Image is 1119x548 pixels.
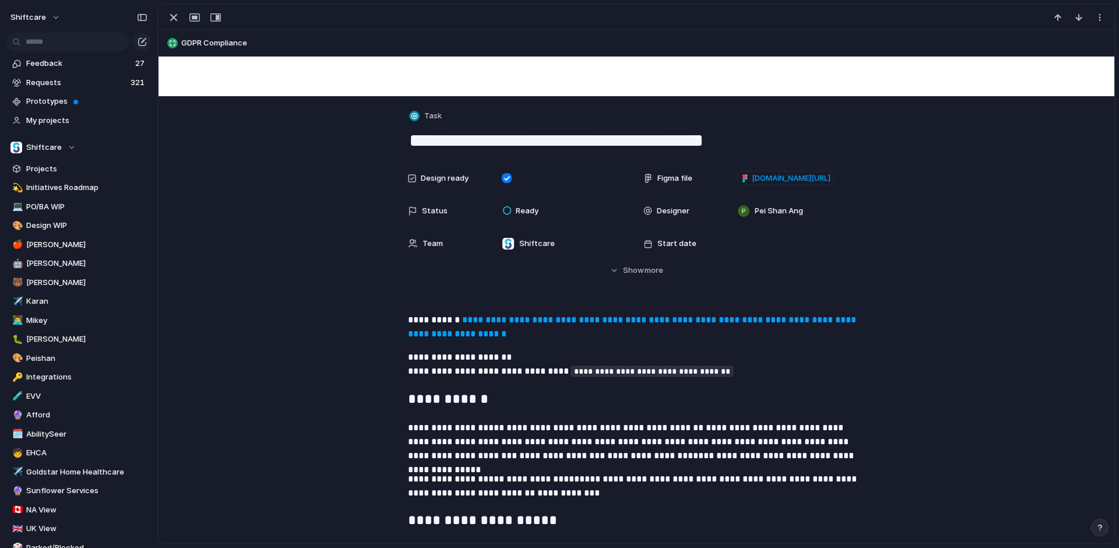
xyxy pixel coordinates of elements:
span: shiftcare [10,12,46,23]
span: Designer [657,205,689,217]
a: 💻PO/BA WIP [6,198,152,216]
a: Projects [6,160,152,178]
button: 🐻 [10,277,22,289]
span: UK View [26,523,147,535]
div: 🇬🇧 [12,522,20,536]
div: 🔮 [12,484,20,498]
span: EVV [26,391,147,402]
a: 🎨Design WIP [6,217,152,234]
span: Start date [657,238,696,250]
button: 🎨 [10,220,22,231]
span: Show [623,265,644,276]
span: more [645,265,663,276]
a: 🇨🇦NA View [6,501,152,519]
a: ✈️Goldstar Home Healthcare [6,463,152,481]
button: Shiftcare [6,139,152,156]
span: [PERSON_NAME] [26,277,147,289]
div: 🗓️ [12,427,20,441]
span: Shiftcare [26,142,62,153]
span: Pei Shan Ang [755,205,803,217]
a: 🎨Peishan [6,350,152,367]
button: 🧒 [10,447,22,459]
a: 💫Initiatives Roadmap [6,179,152,196]
div: ✈️ [12,465,20,479]
button: 🧪 [10,391,22,402]
span: My projects [26,115,147,127]
span: Mikey [26,315,147,326]
div: 🍎 [12,238,20,251]
a: 👨‍💻Mikey [6,312,152,329]
span: Projects [26,163,147,175]
span: Sunflower Services [26,485,147,497]
button: 🗓️ [10,428,22,440]
a: 🗓️AbilitySeer [6,426,152,443]
div: 🎨 [12,219,20,233]
span: Goldstar Home Healthcare [26,466,147,478]
a: 🧒EHCA [6,444,152,462]
div: 🐻 [12,276,20,289]
button: GDPR Compliance [164,34,1109,52]
span: Status [422,205,448,217]
div: 🔮 [12,409,20,422]
span: 27 [135,58,147,69]
span: Peishan [26,353,147,364]
button: 🐛 [10,333,22,345]
span: NA View [26,504,147,516]
a: 🐻[PERSON_NAME] [6,274,152,291]
div: 🐛 [12,333,20,346]
button: 🔑 [10,371,22,383]
a: 🐛[PERSON_NAME] [6,331,152,348]
button: shiftcare [5,8,66,27]
a: Feedback27 [6,55,152,72]
a: 🔮Afford [6,406,152,424]
a: 🇬🇧UK View [6,520,152,538]
div: 🤖 [12,257,20,271]
div: 🎨 [12,352,20,365]
span: Design ready [421,173,469,184]
button: 🔮 [10,485,22,497]
span: Ready [516,205,539,217]
span: Shiftcare [519,238,555,250]
span: 321 [131,77,147,89]
span: Prototypes [26,96,147,107]
div: 🔮Sunflower Services [6,482,152,500]
span: [PERSON_NAME] [26,258,147,269]
span: Integrations [26,371,147,383]
div: 🧒 [12,447,20,460]
span: EHCA [26,447,147,459]
div: 🤖[PERSON_NAME] [6,255,152,272]
div: 🧪 [12,389,20,403]
div: 💫 [12,181,20,195]
span: Requests [26,77,127,89]
a: 🧪EVV [6,388,152,405]
button: 🇨🇦 [10,504,22,516]
div: ✈️Karan [6,293,152,310]
a: [DOMAIN_NAME][URL] [737,171,834,186]
a: 🍎[PERSON_NAME] [6,236,152,254]
button: 🔮 [10,409,22,421]
span: Karan [26,296,147,307]
a: 🔑Integrations [6,368,152,386]
a: Requests321 [6,74,152,92]
button: 👨‍💻 [10,315,22,326]
div: 💻 [12,200,20,213]
button: Showmore [408,260,865,281]
div: 🇨🇦 [12,503,20,517]
div: 🔑 [12,371,20,384]
div: 👨‍💻 [12,314,20,327]
span: Design WIP [26,220,147,231]
button: 🍎 [10,239,22,251]
button: Task [407,108,445,125]
button: 🤖 [10,258,22,269]
button: ✈️ [10,466,22,478]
